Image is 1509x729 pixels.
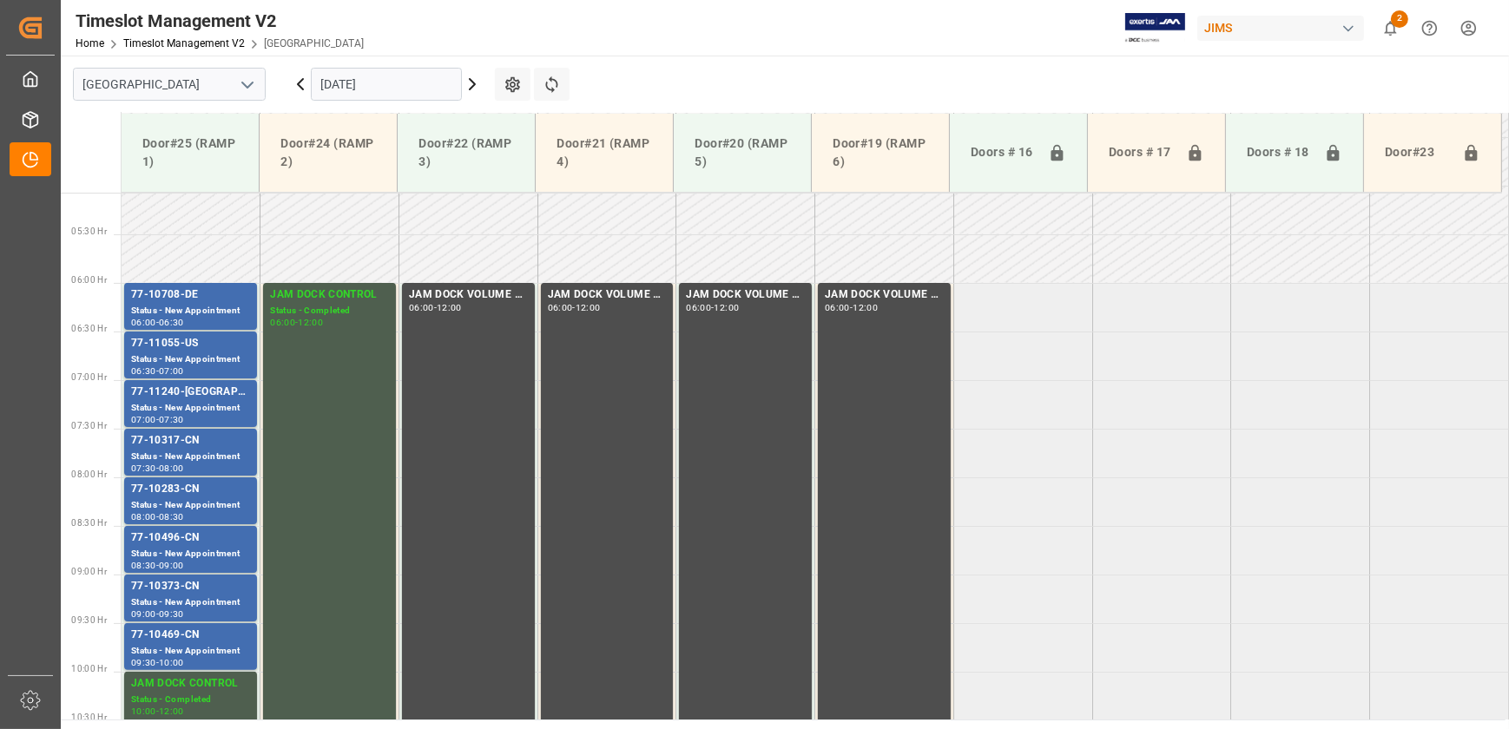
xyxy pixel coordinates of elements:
span: 2 [1391,10,1408,28]
div: Status - New Appointment [131,450,250,464]
div: 06:00 [548,304,573,312]
div: Status - Completed [131,693,250,707]
div: Door#24 (RAMP 2) [273,128,383,178]
div: - [156,416,159,424]
div: Door#20 (RAMP 5) [688,128,797,178]
div: - [711,304,714,312]
div: 08:00 [131,513,156,521]
span: 10:30 Hr [71,713,107,722]
div: - [295,319,298,326]
div: - [156,707,159,715]
div: 06:00 [270,319,295,326]
span: 06:30 Hr [71,324,107,333]
div: Status - Completed [270,304,389,319]
div: - [156,513,159,521]
div: 77-11055-US [131,335,250,352]
div: 06:30 [159,319,184,326]
span: 06:00 Hr [71,275,107,285]
div: 12:00 [298,319,323,326]
div: 06:00 [825,304,850,312]
div: - [850,304,853,312]
div: JAM DOCK VOLUME CONTROL [409,286,528,304]
div: 77-10373-CN [131,578,250,595]
div: Status - New Appointment [131,595,250,610]
div: 07:30 [131,464,156,472]
span: 07:00 Hr [71,372,107,382]
div: 07:00 [159,367,184,375]
span: 10:00 Hr [71,664,107,673]
div: JAM DOCK CONTROL [131,675,250,693]
a: Home [76,37,104,49]
div: Door#21 (RAMP 4) [550,128,659,178]
div: JAM DOCK VOLUME CONTROL [548,286,667,304]
div: 77-10469-CN [131,627,250,644]
div: 08:00 [159,464,184,472]
button: open menu [234,71,260,98]
div: 09:00 [131,610,156,618]
span: 08:00 Hr [71,470,107,479]
div: Status - New Appointment [131,304,250,319]
button: Help Center [1410,9,1449,48]
div: - [156,367,159,375]
div: 10:00 [159,659,184,667]
div: - [156,464,159,472]
img: Exertis%20JAM%20-%20Email%20Logo.jpg_1722504956.jpg [1125,13,1185,43]
div: 09:30 [159,610,184,618]
div: 06:30 [131,367,156,375]
div: Status - New Appointment [131,401,250,416]
div: - [156,562,159,569]
div: 77-11240-[GEOGRAPHIC_DATA] [131,384,250,401]
div: Doors # 16 [964,136,1041,169]
div: Door#22 (RAMP 3) [412,128,521,178]
div: 77-10496-CN [131,529,250,547]
div: 09:00 [159,562,184,569]
span: 05:30 Hr [71,227,107,236]
div: 06:00 [409,304,434,312]
div: - [156,659,159,667]
div: 77-10283-CN [131,481,250,498]
div: 10:00 [131,707,156,715]
div: - [156,610,159,618]
div: 08:30 [159,513,184,521]
div: - [572,304,575,312]
div: 06:00 [131,319,156,326]
div: Doors # 17 [1102,136,1179,169]
div: - [434,304,437,312]
div: Status - New Appointment [131,547,250,562]
div: 07:00 [131,416,156,424]
div: Doors # 18 [1240,136,1317,169]
div: Door#19 (RAMP 6) [826,128,935,178]
div: 06:00 [686,304,711,312]
button: JIMS [1197,11,1371,44]
div: - [156,319,159,326]
div: 08:30 [131,562,156,569]
div: JAM DOCK VOLUME CONTROL [686,286,805,304]
div: Status - New Appointment [131,498,250,513]
div: JIMS [1197,16,1364,41]
div: JAM DOCK VOLUME CONTROL [825,286,944,304]
span: 08:30 Hr [71,518,107,528]
div: 12:00 [576,304,601,312]
span: 07:30 Hr [71,421,107,430]
div: 12:00 [853,304,878,312]
div: Door#23 [1378,136,1455,169]
div: 12:00 [159,707,184,715]
input: DD.MM.YYYY [311,68,462,101]
button: show 2 new notifications [1371,9,1410,48]
div: Timeslot Management V2 [76,8,364,34]
a: Timeslot Management V2 [123,37,245,49]
div: 12:00 [437,304,462,312]
input: Type to search/select [73,68,266,101]
span: 09:30 Hr [71,615,107,625]
div: Status - New Appointment [131,352,250,367]
div: 07:30 [159,416,184,424]
div: 09:30 [131,659,156,667]
div: 77-10708-DE [131,286,250,304]
div: Status - New Appointment [131,644,250,659]
div: JAM DOCK CONTROL [270,286,389,304]
span: 09:00 Hr [71,567,107,576]
div: Door#25 (RAMP 1) [135,128,245,178]
div: 12:00 [715,304,740,312]
div: 77-10317-CN [131,432,250,450]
